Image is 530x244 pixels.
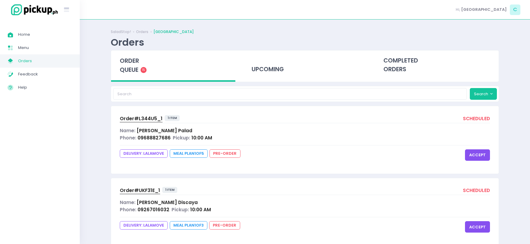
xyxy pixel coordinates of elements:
span: DELIVERY: lalamove [120,221,168,230]
button: Search [470,88,497,99]
span: [PERSON_NAME] Discaya [137,199,198,206]
span: Pickup: [173,135,190,141]
span: 1 item [162,187,178,193]
span: Hi, [456,7,460,13]
span: Pickup: [172,206,189,213]
a: [GEOGRAPHIC_DATA] [153,29,194,35]
span: Phone: [120,206,136,213]
span: [GEOGRAPHIC_DATA] [461,7,507,13]
span: 15 [141,67,147,73]
button: accept [465,221,490,233]
span: DELIVERY: lalamove [120,149,168,158]
span: Feedback [18,70,72,78]
span: 10:00 AM [190,206,211,213]
span: Order# L344U5_1 [120,115,163,122]
span: 09688827686 [138,135,171,141]
div: upcoming [243,50,367,80]
span: Menu [18,44,72,52]
div: completed orders [374,50,499,80]
span: order queue [120,57,139,74]
span: 10:00 AM [191,135,212,141]
span: pre-order [209,149,240,158]
span: Name: [120,127,135,134]
span: Meal Plan 1 of 5 [170,149,208,158]
div: scheduled [463,187,490,195]
span: 09267016032 [138,206,169,213]
span: Name: [120,199,135,206]
button: accept [465,149,490,161]
span: pre-order [209,221,240,230]
span: C [510,5,520,15]
input: Search [113,88,467,99]
span: 1 item [165,115,180,121]
img: logo [8,3,59,16]
a: Orders [136,29,148,35]
span: Meal Plan 1 of 3 [170,221,207,230]
a: SaladStop! [111,29,131,35]
div: scheduled [463,115,490,123]
span: [PERSON_NAME] Palad [137,127,192,134]
span: Help [18,84,72,91]
span: Home [18,31,72,38]
div: Orders [111,36,144,48]
span: Orders [18,57,72,65]
span: Phone: [120,135,136,141]
span: Order# UKF31E_1 [120,187,160,194]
